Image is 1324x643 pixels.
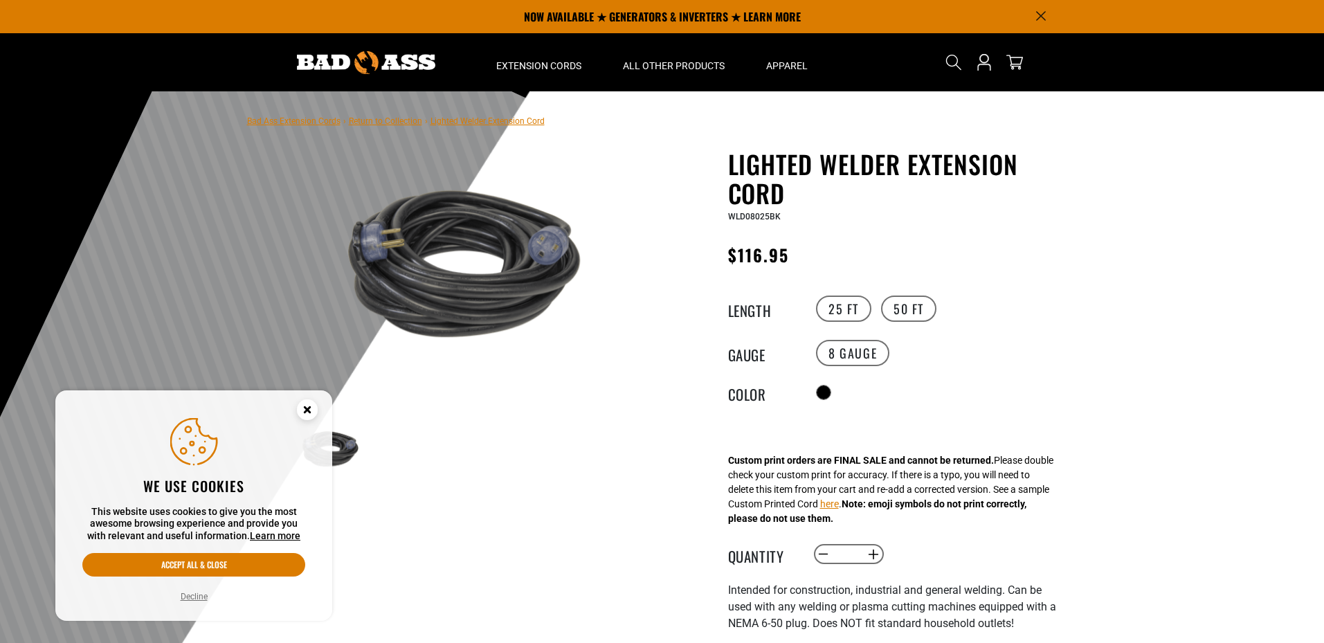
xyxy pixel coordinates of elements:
span: › [343,116,346,126]
span: Extension Cords [496,60,581,72]
label: 25 FT [816,296,871,322]
summary: Search [943,51,965,73]
strong: Note: emoji symbols do not print correctly, please do not use them. [728,498,1026,524]
nav: breadcrumbs [247,112,545,129]
img: Bad Ass Extension Cords [297,51,435,74]
span: Apparel [766,60,808,72]
span: Lighted Welder Extension Cord [430,116,545,126]
a: Return to Collection [349,116,422,126]
span: Intended for construction, industrial and general welding. Can be used with any welding or plasma... [728,583,1056,630]
legend: Length [728,300,797,318]
div: Please double check your custom print for accuracy. If there is a typo, you will need to delete t... [728,453,1053,526]
legend: Color [728,383,797,401]
span: All Other Products [623,60,725,72]
h1: Lighted Welder Extension Cord [728,150,1067,208]
h2: We use cookies [82,477,305,495]
legend: Gauge [728,344,797,362]
aside: Cookie Consent [55,390,332,622]
summary: Extension Cords [475,33,602,91]
summary: All Other Products [602,33,745,91]
p: This website uses cookies to give you the most awesome browsing experience and provide you with r... [82,506,305,543]
button: here [820,497,839,511]
button: Decline [176,590,212,604]
img: black [288,152,622,374]
span: WLD08025BK [728,212,781,221]
a: Learn more [250,530,300,541]
button: Accept all & close [82,553,305,577]
a: Bad Ass Extension Cords [247,116,341,126]
label: 50 FT [881,296,936,322]
label: Quantity [728,545,797,563]
span: › [425,116,428,126]
span: $116.95 [728,242,790,267]
label: 8 Gauge [816,340,889,366]
summary: Apparel [745,33,828,91]
strong: Custom print orders are FINAL SALE and cannot be returned. [728,455,994,466]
